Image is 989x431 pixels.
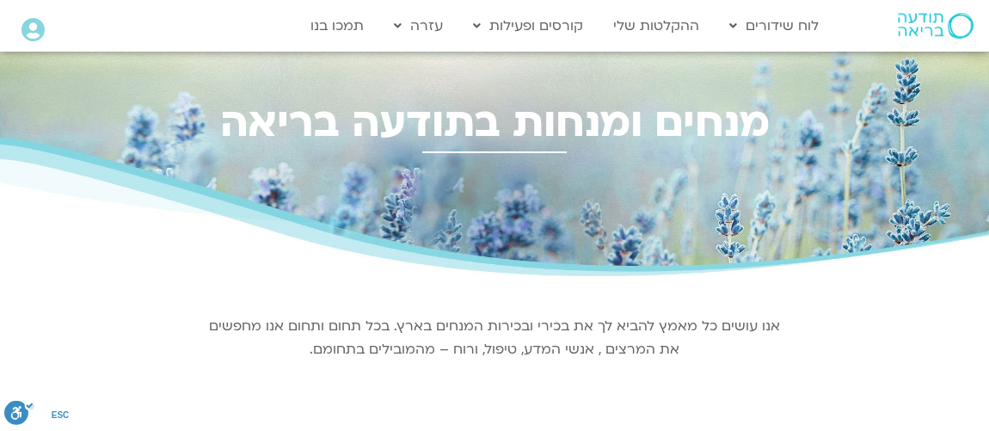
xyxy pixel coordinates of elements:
[385,9,451,42] a: עזרה
[302,9,372,42] a: תמכו בנו
[721,9,827,42] a: לוח שידורים
[898,13,974,39] img: תודעה בריאה
[13,99,976,146] h2: מנחים ומנחות בתודעה בריאה
[464,9,592,42] a: קורסים ופעילות
[605,9,708,42] a: ההקלטות שלי
[206,315,783,361] p: אנו עושים כל מאמץ להביא לך את בכירי ובכירות המנחים בארץ. בכל תחום ותחום אנו מחפשים את המרצים , אנ...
